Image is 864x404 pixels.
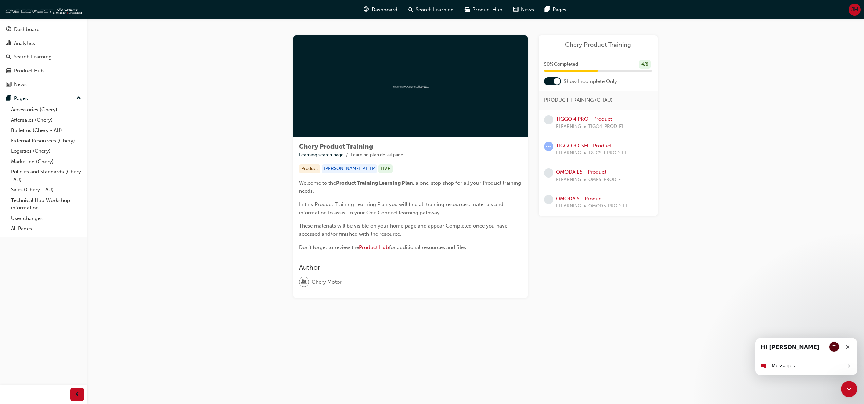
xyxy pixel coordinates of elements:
[544,41,652,49] a: Chery Product Training
[588,176,624,184] span: OME5-PROD-EL
[588,123,624,131] span: TIGO4-PROD-EL
[544,195,553,204] span: learningRecordVerb_NONE-icon
[299,152,344,158] a: Learning search page
[299,142,373,150] span: Chery Product Training
[302,277,306,286] span: user-icon
[556,196,603,202] a: OMODA 5 - Product
[350,151,403,159] li: Learning plan detail page
[8,195,84,213] a: Technical Hub Workshop information
[564,78,617,85] span: Show Incomplete Only
[299,201,505,216] span: In this Product Training Learning Plan you will find all training resources, materials and inform...
[6,40,11,47] span: chart-icon
[3,23,84,36] a: Dashboard
[8,185,84,195] a: Sales (Chery - AU)
[588,202,628,210] span: OMOD5-PROD-EL
[14,81,27,88] div: News
[8,156,84,167] a: Marketing (Chery)
[6,82,11,88] span: news-icon
[3,3,82,16] img: oneconnect
[299,180,522,194] span: , a one-stop shop for all your Product training needs.
[556,142,612,149] a: TIGGO 8 CSH - Product
[299,180,336,186] span: Welcome to the
[6,27,11,33] span: guage-icon
[378,164,393,173] div: LIVE
[459,3,508,17] a: car-iconProduct Hub
[299,244,359,250] span: Don't forget to review the
[322,164,377,173] div: [PERSON_NAME]-PT-LP
[14,95,28,102] div: Pages
[8,223,84,234] a: All Pages
[849,4,861,16] button: JH
[14,26,40,33] div: Dashboard
[521,6,534,14] span: News
[3,92,84,105] button: Pages
[75,390,80,399] span: prev-icon
[465,5,470,14] span: car-icon
[556,176,581,184] span: ELEARNING
[8,115,84,125] a: Aftersales (Chery)
[544,142,553,151] span: learningRecordVerb_ATTEMPT-icon
[639,60,651,69] div: 4 / 8
[14,53,52,61] div: Search Learning
[3,51,84,63] a: Search Learning
[539,3,572,17] a: pages-iconPages
[556,169,606,175] a: OMODA E5 - Product
[508,3,539,17] a: news-iconNews
[359,244,389,250] a: Product Hub
[8,167,84,185] a: Policies and Standards (Chery -AU)
[544,168,553,178] span: learningRecordVerb_NONE-icon
[556,149,581,157] span: ELEARNING
[8,213,84,224] a: User changes
[416,6,454,14] span: Search Learning
[513,5,518,14] span: news-icon
[3,65,84,77] a: Product Hub
[336,180,413,186] span: Product Training Learning Plan
[6,54,11,60] span: search-icon
[364,5,369,14] span: guage-icon
[556,202,581,210] span: ELEARNING
[408,5,413,14] span: search-icon
[358,3,403,17] a: guage-iconDashboard
[389,244,467,250] span: for additional resources and files.
[312,278,342,286] span: Chery Motor
[299,164,320,173] div: Product
[6,96,11,102] span: pages-icon
[472,6,502,14] span: Product Hub
[14,39,35,47] div: Analytics
[8,136,84,146] a: External Resources (Chery)
[851,6,858,14] span: JH
[8,104,84,115] a: Accessories (Chery)
[556,123,581,131] span: ELEARNING
[544,61,578,68] span: 50 % Completed
[841,381,857,397] iframe: Intercom live chat
[544,96,613,104] span: PRODUCT TRAINING (CHAU)
[403,3,459,17] a: search-iconSearch Learning
[544,115,553,124] span: learningRecordVerb_NONE-icon
[588,149,627,157] span: T8-CSH-PROD-EL
[556,116,612,122] a: TIGGO 4 PRO - Product
[8,146,84,156] a: Logistics (Chery)
[3,22,84,92] button: DashboardAnalyticsSearch LearningProduct HubNews
[392,83,429,89] img: oneconnect
[3,78,84,91] a: News
[3,37,84,50] a: Analytics
[553,6,566,14] span: Pages
[8,125,84,136] a: Bulletins (Chery - AU)
[372,6,397,14] span: Dashboard
[299,264,522,271] h3: Author
[6,68,11,74] span: car-icon
[14,67,44,75] div: Product Hub
[545,5,550,14] span: pages-icon
[76,94,81,103] span: up-icon
[755,338,857,375] iframe: Intercom live chat
[299,223,509,237] span: These materials will be visible on your home page and appear Completed once you have accessed and...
